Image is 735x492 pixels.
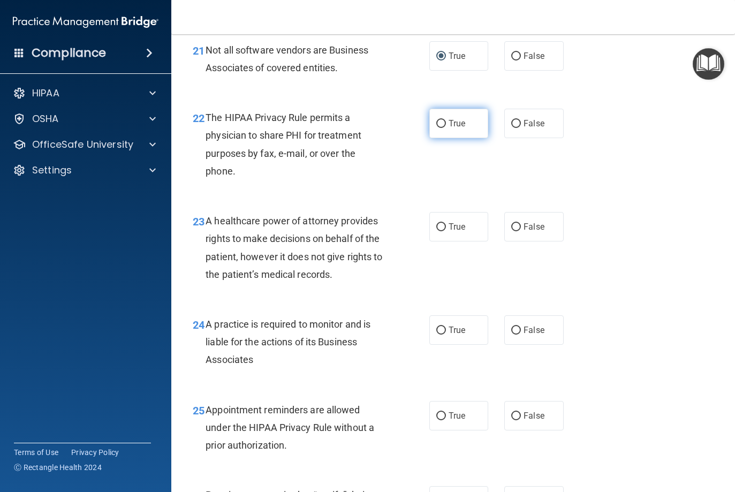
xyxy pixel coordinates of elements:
span: Ⓒ Rectangle Health 2024 [14,462,102,473]
input: False [511,327,521,335]
span: False [524,51,544,61]
span: True [449,325,465,335]
p: Settings [32,164,72,177]
input: False [511,223,521,231]
span: The HIPAA Privacy Rule permits a physician to share PHI for treatment purposes by fax, e-mail, or... [206,112,361,177]
a: Terms of Use [14,447,58,458]
span: True [449,222,465,232]
span: Appointment reminders are allowed under the HIPAA Privacy Rule without a prior authorization. [206,404,374,451]
span: True [449,51,465,61]
a: OSHA [13,112,156,125]
span: 24 [193,319,204,331]
input: True [436,412,446,420]
span: 25 [193,404,204,417]
span: 22 [193,112,204,125]
span: 23 [193,215,204,228]
input: False [511,52,521,60]
span: A healthcare power of attorney provides rights to make decisions on behalf of the patient, howeve... [206,215,382,280]
span: Not all software vendors are Business Associates of covered entities. [206,44,368,73]
span: False [524,118,544,128]
a: Privacy Policy [71,447,119,458]
span: True [449,411,465,421]
input: True [436,327,446,335]
img: PMB logo [13,11,158,33]
input: False [511,120,521,128]
span: 21 [193,44,204,57]
span: False [524,325,544,335]
a: Settings [13,164,156,177]
input: True [436,223,446,231]
input: False [511,412,521,420]
a: OfficeSafe University [13,138,156,151]
h4: Compliance [32,46,106,60]
p: OfficeSafe University [32,138,133,151]
p: HIPAA [32,87,59,100]
input: True [436,52,446,60]
p: OSHA [32,112,59,125]
span: A practice is required to monitor and is liable for the actions of its Business Associates [206,319,370,365]
span: True [449,118,465,128]
span: False [524,222,544,232]
a: HIPAA [13,87,156,100]
span: False [524,411,544,421]
input: True [436,120,446,128]
button: Open Resource Center [693,48,724,80]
